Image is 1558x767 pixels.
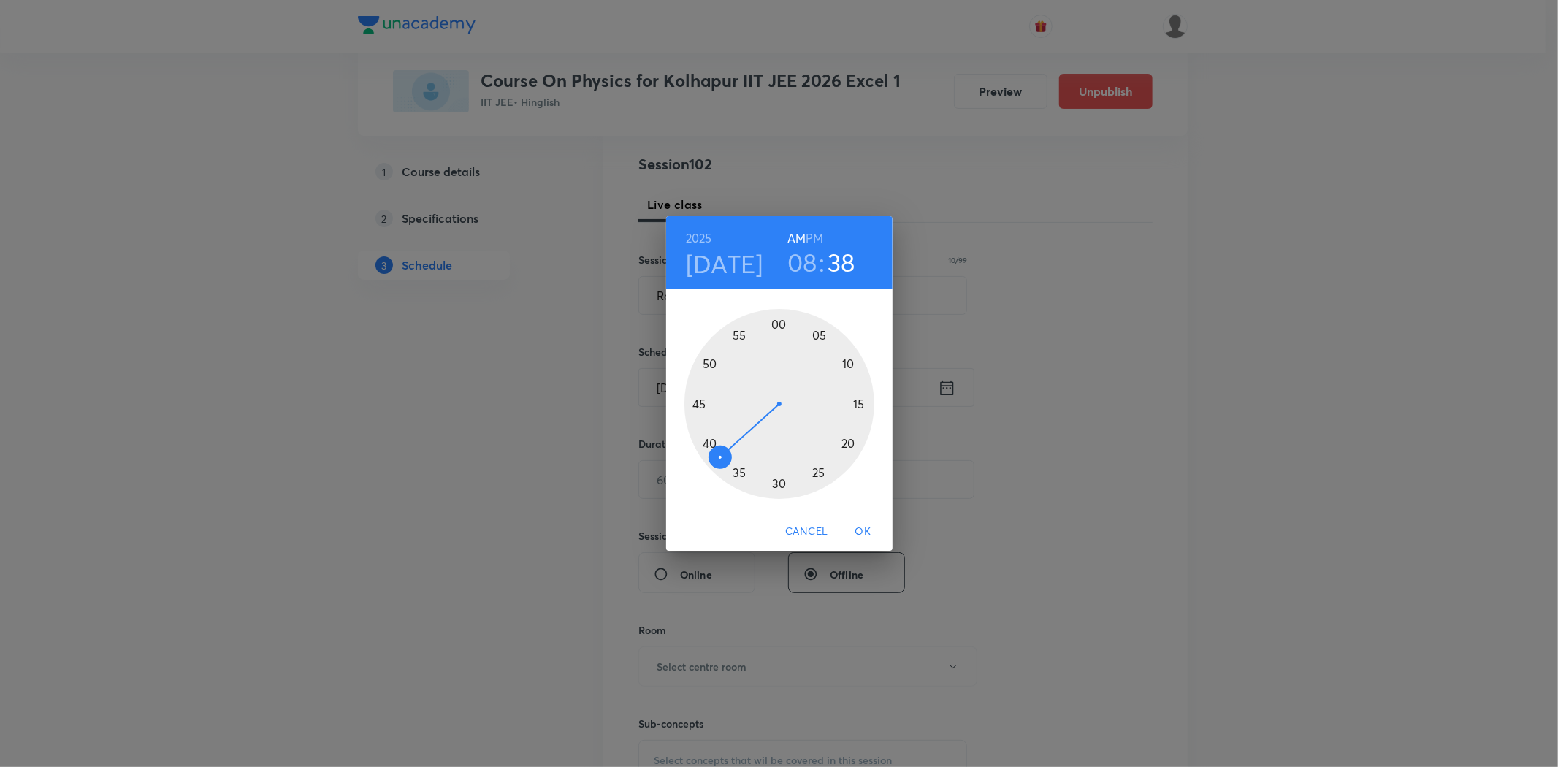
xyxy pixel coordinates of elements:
button: [DATE] [686,248,763,279]
span: Cancel [785,522,828,541]
span: OK [846,522,881,541]
button: PM [806,228,823,248]
button: OK [840,518,887,545]
button: 38 [828,247,855,278]
h3: : [819,247,825,278]
button: 08 [787,247,817,278]
button: AM [787,228,806,248]
button: 2025 [686,228,712,248]
button: Cancel [779,518,833,545]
